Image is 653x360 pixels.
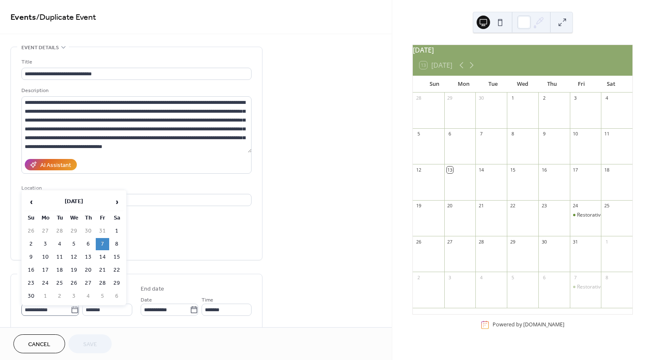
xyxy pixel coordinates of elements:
div: 2 [541,95,547,101]
span: All day [31,327,46,336]
div: 27 [447,238,453,245]
div: 30 [478,95,484,101]
div: 5 [509,274,516,281]
div: Sun [420,76,449,93]
td: 27 [81,277,95,289]
div: AI Assistant [40,161,71,170]
td: 8 [110,238,123,250]
div: 28 [478,238,484,245]
td: 6 [110,290,123,302]
span: Date [141,296,152,304]
div: 23 [541,203,547,209]
td: 4 [53,238,66,250]
th: [DATE] [39,193,109,211]
td: 1 [39,290,52,302]
td: 20 [81,264,95,276]
td: 31 [96,225,109,237]
div: 26 [415,238,422,245]
div: [DATE] [413,45,632,55]
td: 1 [110,225,123,237]
span: Cancel [28,340,50,349]
div: 17 [572,167,579,173]
td: 18 [53,264,66,276]
div: Fri [567,76,596,93]
div: 10 [572,131,579,137]
td: 7 [96,238,109,250]
div: Location [21,184,250,193]
a: [DOMAIN_NAME] [523,321,564,328]
div: 8 [603,274,610,281]
td: 6 [81,238,95,250]
td: 4 [81,290,95,302]
div: 16 [541,167,547,173]
a: Events [10,9,36,26]
td: 27 [39,225,52,237]
td: 15 [110,251,123,263]
div: End date [141,285,164,294]
div: Wed [508,76,537,93]
div: 25 [603,203,610,209]
td: 3 [39,238,52,250]
td: 16 [24,264,38,276]
td: 19 [67,264,81,276]
th: Tu [53,212,66,224]
div: 11 [603,131,610,137]
th: Sa [110,212,123,224]
div: Powered by [493,321,564,328]
div: 4 [478,274,484,281]
div: 13 [447,167,453,173]
td: 21 [96,264,109,276]
div: 29 [509,238,516,245]
div: 18 [603,167,610,173]
div: Sat [596,76,626,93]
td: 2 [53,290,66,302]
td: 29 [110,277,123,289]
td: 23 [24,277,38,289]
td: 5 [96,290,109,302]
td: 28 [53,225,66,237]
td: 25 [53,277,66,289]
th: Mo [39,212,52,224]
div: Title [21,58,250,66]
div: 1 [603,238,610,245]
div: 6 [447,131,453,137]
span: Time [202,296,213,304]
td: 22 [110,264,123,276]
div: Restorative Sound Healing Series [570,283,601,291]
td: 24 [39,277,52,289]
th: We [67,212,81,224]
div: 4 [603,95,610,101]
div: 21 [478,203,484,209]
div: 6 [541,274,547,281]
td: 30 [81,225,95,237]
div: 5 [415,131,422,137]
div: 22 [509,203,516,209]
div: 14 [478,167,484,173]
button: AI Assistant [25,159,77,170]
td: 11 [53,251,66,263]
div: Mon [449,76,478,93]
div: Thu [538,76,567,93]
div: 19 [415,203,422,209]
td: 12 [67,251,81,263]
td: 17 [39,264,52,276]
td: 9 [24,251,38,263]
div: 3 [572,95,579,101]
div: 1 [509,95,516,101]
td: 2 [24,238,38,250]
td: 5 [67,238,81,250]
td: 10 [39,251,52,263]
div: 28 [415,95,422,101]
td: 29 [67,225,81,237]
div: 24 [572,203,579,209]
button: Cancel [13,334,65,353]
div: 2 [415,274,422,281]
div: 20 [447,203,453,209]
td: 28 [96,277,109,289]
td: 3 [67,290,81,302]
span: Event details [21,43,59,52]
td: 26 [67,277,81,289]
div: 29 [447,95,453,101]
th: Th [81,212,95,224]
